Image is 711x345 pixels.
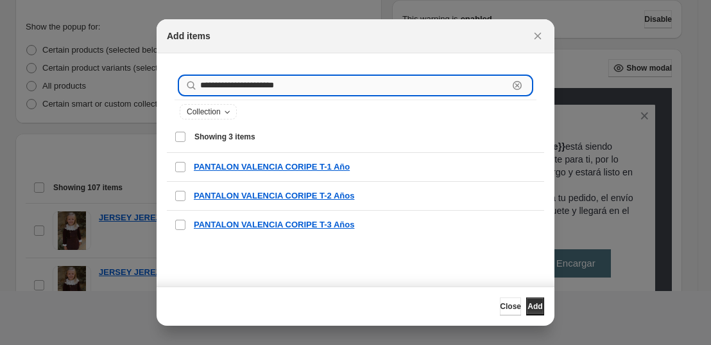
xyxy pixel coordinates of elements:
[194,218,354,231] a: PANTALON VALENCIA CORIPE T-3 Años
[187,107,221,117] span: Collection
[511,79,524,92] button: Clear
[194,132,255,142] span: Showing 3 items
[527,301,542,312] span: Add
[526,297,544,315] button: Add
[500,297,521,315] button: Close
[180,105,236,119] button: Collection
[500,301,521,312] span: Close
[194,161,350,173] a: PANTALON VALENCIA CORIPE T-1 Año
[194,190,354,202] a: PANTALON VALENCIA CORIPE T-2 Años
[167,30,210,42] h2: Add items
[529,27,547,45] button: Close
